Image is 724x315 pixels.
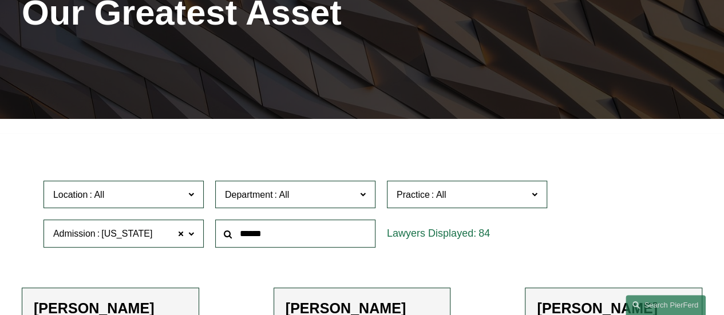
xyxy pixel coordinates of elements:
span: 84 [478,228,490,239]
span: Admission [53,229,96,238]
span: Practice [397,190,430,200]
a: Search this site [626,295,706,315]
span: [US_STATE] [101,226,152,241]
span: Location [53,190,88,200]
span: Department [225,190,273,200]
